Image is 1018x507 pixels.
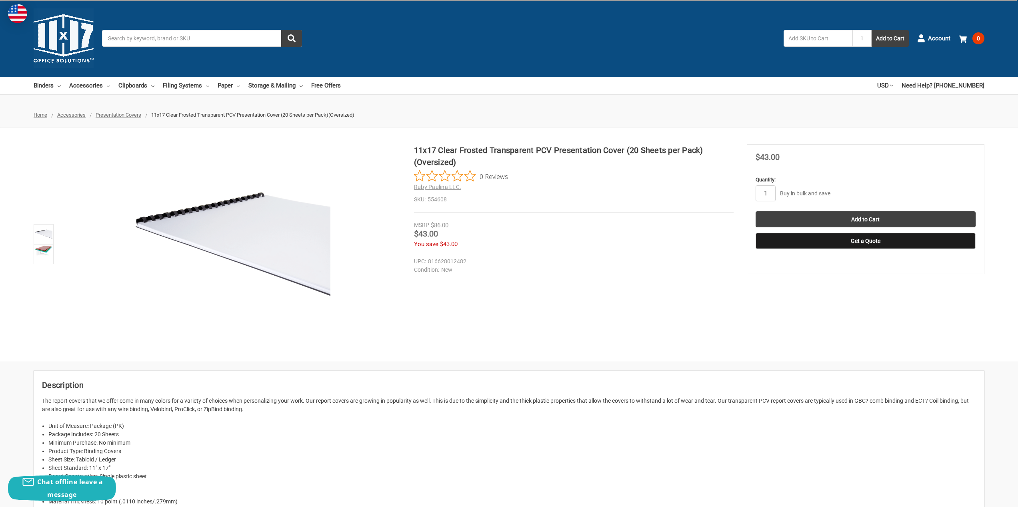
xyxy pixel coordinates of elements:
[151,112,354,118] span: 11x17 Clear Frosted Transparent PCV Presentation Cover (20 Sheets per Pack)(Oversized)
[756,152,780,162] span: $43.00
[414,257,426,266] dt: UPC:
[48,422,976,430] li: Unit of Measure: Package (PK)
[972,32,984,44] span: 0
[8,475,116,501] button: Chat offline leave a message
[37,477,103,499] span: Chat offline leave a message
[440,241,458,248] span: $43.00
[877,77,893,94] a: USD
[431,222,448,229] span: $86.00
[917,28,950,49] a: Account
[57,112,86,118] a: Accessories
[48,447,976,455] li: Product Type: Binding Covers
[414,266,730,274] dd: New
[48,455,976,464] li: Sheet Size: Tabloid / Ledger
[34,8,94,68] img: 11x17.com
[784,30,852,47] input: Add SKU to Cart
[35,225,52,243] img: 11x17 Clear Frosted Transparent PCV Presentation Cover (20 Sheets per Pack)
[48,464,976,472] li: Sheet Standard: 11" x 17"
[48,472,976,481] li: Board Construction: Single plastic sheet
[163,77,209,94] a: Filing Systems
[130,144,330,344] img: 11x17 Clear Frosted Transparent PCV Presentation Cover (20 Sheets per Pack)
[414,184,461,190] a: Ruby Paulina LLC.
[414,170,508,182] button: Rated 0 out of 5 stars from 0 reviews. Jump to reviews.
[48,489,976,497] li: Material: PVC
[34,112,47,118] a: Home
[118,77,154,94] a: Clipboards
[34,77,61,94] a: Binders
[928,34,950,43] span: Account
[902,77,984,94] a: Need Help? [PHONE_NUMBER]
[8,4,27,23] img: duty and tax information for United States
[414,221,429,229] div: MSRP
[414,241,438,248] span: You save
[42,379,976,391] h2: Description
[959,28,984,49] a: 0
[414,195,426,204] dt: SKU:
[48,430,976,439] li: Package Includes: 20 Sheets
[414,257,730,266] dd: 816628012482
[311,77,341,94] a: Free Offers
[414,266,439,274] dt: Condition:
[414,229,438,239] span: $43.00
[42,397,976,414] p: The report covers that we offer come in many colors for a variety of choices when personalizing y...
[780,190,830,197] a: Buy in bulk and save
[48,497,976,506] li: Material Thickness: 10 point (.0110 inches/.279mm)
[414,195,734,204] dd: 554608
[414,144,734,168] h1: 11x17 Clear Frosted Transparent PCV Presentation Cover (20 Sheets per Pack)(Oversized)
[248,77,303,94] a: Storage & Mailing
[756,233,976,249] button: Get a Quote
[48,439,976,447] li: Minimum Purchase: No minimum
[35,245,52,256] img: 11x17 Clear Frosted Transparent PCV Presentation Cover (20 Sheets per Pack)(Oversized)
[48,481,976,489] li: Color: Clear Frost
[756,211,976,227] input: Add to Cart
[872,30,909,47] button: Add to Cart
[756,176,976,184] label: Quantity:
[218,77,240,94] a: Paper
[96,112,141,118] a: Presentation Covers
[480,170,508,182] span: 0 Reviews
[69,77,110,94] a: Accessories
[102,30,302,47] input: Search by keyword, brand or SKU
